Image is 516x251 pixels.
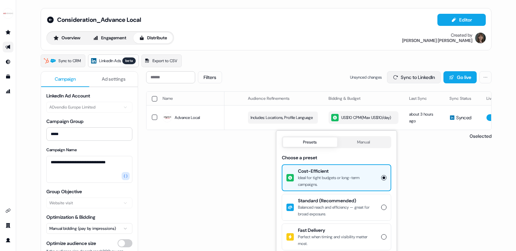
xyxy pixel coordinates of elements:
[99,57,121,64] span: LinkedIn Ads
[3,86,13,97] a: Go to attribution
[350,74,382,81] span: Unsynced changes
[331,114,391,121] div: US$10 CPM ( Max US$10/day )
[122,57,136,64] div: beta
[46,214,95,220] label: Optimization & Bidding
[46,240,96,247] span: Optimize audience size
[3,27,13,38] a: Go to prospects
[298,234,377,247] div: Perfect when timing and visibility matter most.
[248,112,318,124] button: Includes: Locations, Profile Language
[157,92,224,105] th: Name
[118,239,132,247] button: Optimize audience size
[88,54,139,67] a: LinkedIn Adsbeta
[444,92,481,105] th: Sync Status
[3,205,13,216] a: Go to integrations
[58,57,81,64] span: Sync to CRM
[298,227,377,234] span: Fast Delivery
[404,105,444,130] td: about 3 hours ago
[243,92,323,105] th: Audience Refinements
[55,76,76,82] span: Campaign
[46,118,84,124] label: Campaign Group
[298,197,377,204] span: Standard (Recommended)
[251,114,313,121] span: Includes: Locations, Profile Language
[443,71,477,83] button: Go live
[3,220,13,231] a: Go to team
[3,56,13,67] a: Go to Inbound
[102,76,126,82] span: Ad settings
[87,33,132,43] button: Engagement
[46,147,77,153] label: Campaign Name
[467,133,491,139] p: 0 selected
[404,92,444,105] th: Last Sync
[437,14,486,26] button: Editor
[133,33,173,43] button: Distribute
[175,114,200,121] span: Advance Local
[46,189,82,195] label: Group Objective
[141,54,182,67] a: Export to CSV
[298,204,377,217] div: Balanced reach and efficiency — great for broad exposure.
[283,137,337,147] button: Presets
[57,16,141,24] span: Consideration_Advance Local
[381,175,387,180] button: Cost-EfficientIdeal for tight budgets or long-term campaigns.
[282,155,317,161] label: Choose a preset
[3,71,13,82] a: Go to templates
[3,42,13,52] a: Go to outbound experience
[437,17,486,24] a: Editor
[387,71,441,83] button: Sync to LinkedIn
[479,71,491,83] button: More actions
[48,33,86,43] button: Overview
[46,93,90,99] label: LinkedIn Ad Account
[153,57,177,64] span: Export to CSV
[329,111,398,124] button: US$10 CPM(Max US$10/day)
[198,71,222,83] button: Filters
[402,38,472,43] div: [PERSON_NAME] [PERSON_NAME]
[323,92,404,105] th: Bidding & Budget
[456,114,471,121] span: Synced
[475,33,486,43] img: Michaela
[3,235,13,246] a: Go to profile
[381,234,387,240] button: Fast DeliveryPerfect when timing and visibility matter most.
[381,205,387,210] button: Standard (Recommended)Balanced reach and efficiency — great for broad exposure.
[298,174,377,188] div: Ideal for tight budgets or long-term campaigns.
[298,168,377,174] span: Cost-Efficient
[451,33,472,38] div: Created by
[337,137,390,147] button: Manual
[41,54,85,67] a: Sync to CRM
